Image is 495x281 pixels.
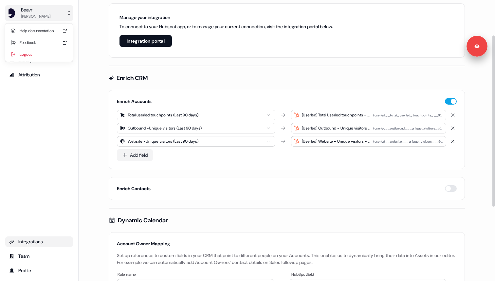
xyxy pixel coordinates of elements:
[21,7,50,13] div: Beavr
[8,49,70,60] div: Logout
[21,13,50,20] div: [PERSON_NAME]
[8,37,70,49] div: Feedback
[5,24,73,62] div: Beavr[PERSON_NAME]
[8,25,70,37] div: Help documentation
[5,5,73,21] button: Beavr[PERSON_NAME]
